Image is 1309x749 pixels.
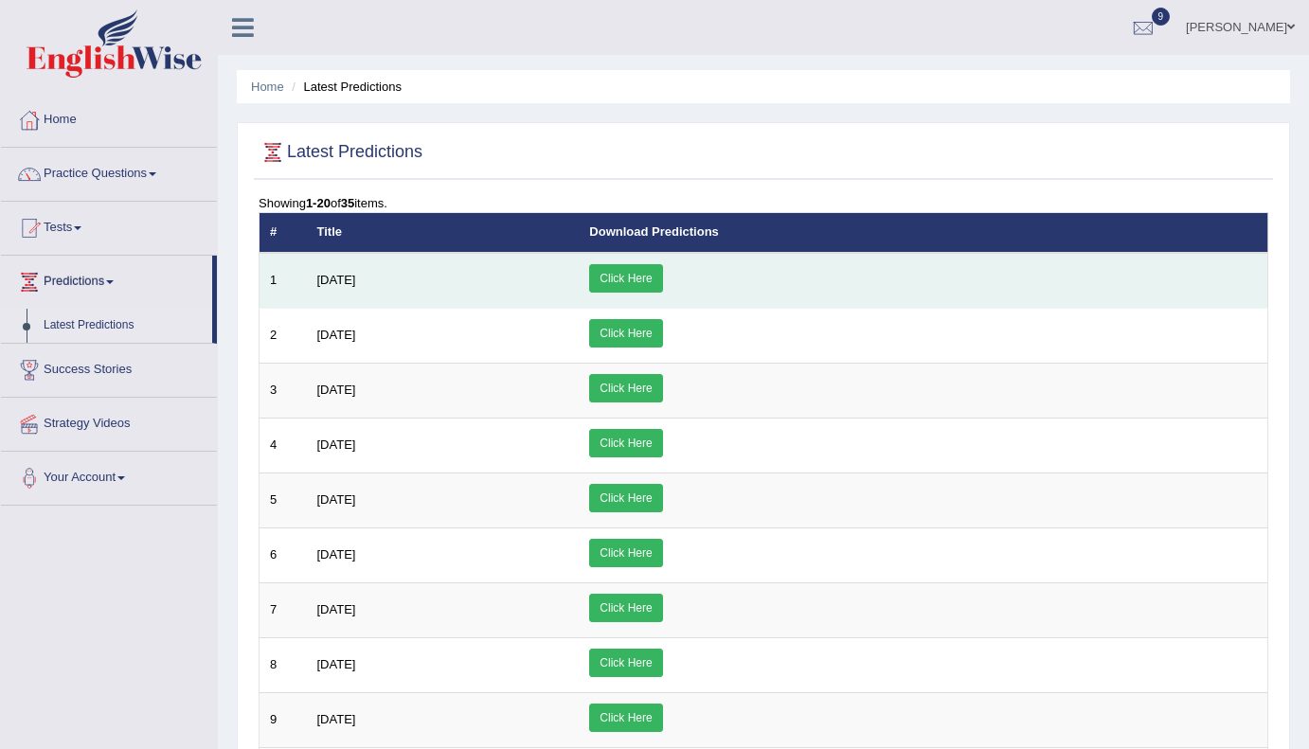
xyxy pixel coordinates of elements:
[35,309,212,343] a: Latest Predictions
[260,308,307,363] td: 2
[589,539,662,567] a: Click Here
[1,256,212,303] a: Predictions
[589,374,662,402] a: Click Here
[260,363,307,418] td: 3
[260,473,307,527] td: 5
[579,213,1267,253] th: Download Predictions
[317,383,356,397] span: [DATE]
[317,273,356,287] span: [DATE]
[1,344,217,391] a: Success Stories
[287,78,402,96] li: Latest Predictions
[1,398,217,445] a: Strategy Videos
[317,328,356,342] span: [DATE]
[260,637,307,692] td: 8
[306,196,331,210] b: 1-20
[589,264,662,293] a: Click Here
[260,692,307,747] td: 9
[259,138,422,167] h2: Latest Predictions
[251,80,284,94] a: Home
[260,418,307,473] td: 4
[589,594,662,622] a: Click Here
[1,202,217,249] a: Tests
[317,547,356,562] span: [DATE]
[259,194,1268,212] div: Showing of items.
[341,196,354,210] b: 35
[260,253,307,309] td: 1
[589,319,662,348] a: Click Here
[260,213,307,253] th: #
[1,452,217,499] a: Your Account
[1,148,217,195] a: Practice Questions
[1152,8,1171,26] span: 9
[317,437,356,452] span: [DATE]
[317,712,356,726] span: [DATE]
[589,484,662,512] a: Click Here
[317,492,356,507] span: [DATE]
[317,657,356,671] span: [DATE]
[589,429,662,457] a: Click Here
[589,704,662,732] a: Click Here
[317,602,356,616] span: [DATE]
[260,527,307,582] td: 6
[1,94,217,141] a: Home
[307,213,580,253] th: Title
[260,582,307,637] td: 7
[589,649,662,677] a: Click Here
